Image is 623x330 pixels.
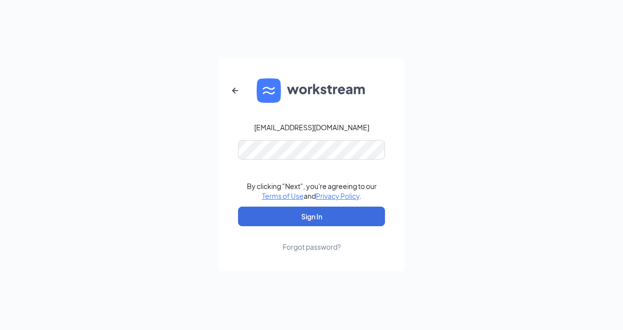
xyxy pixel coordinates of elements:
div: Forgot password? [283,242,341,252]
div: By clicking "Next", you're agreeing to our and . [247,181,377,201]
button: ArrowLeftNew [223,79,247,102]
a: Terms of Use [262,191,304,200]
a: Forgot password? [283,226,341,252]
div: [EMAIL_ADDRESS][DOMAIN_NAME] [254,122,369,132]
img: WS logo and Workstream text [257,78,366,103]
svg: ArrowLeftNew [229,85,241,96]
a: Privacy Policy [316,191,359,200]
button: Sign In [238,207,385,226]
